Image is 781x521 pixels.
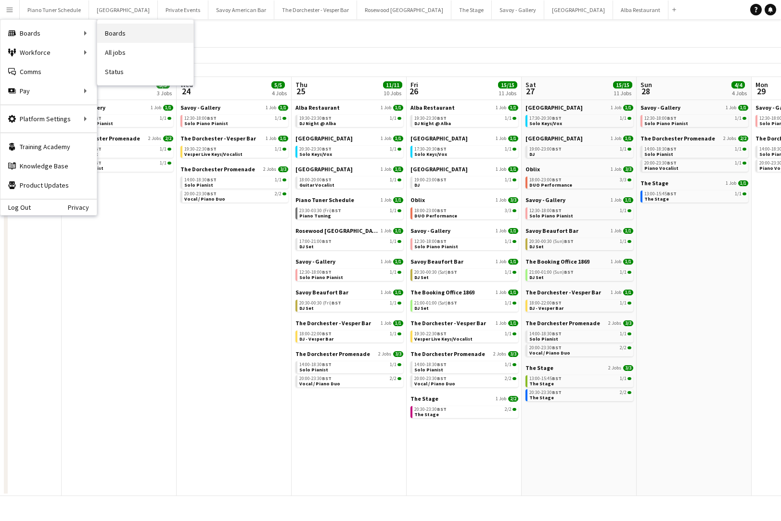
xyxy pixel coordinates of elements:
[381,290,391,295] span: 1 Job
[299,243,314,250] span: DJ Set
[414,178,447,182] span: 19:00-23:00
[299,274,343,280] span: Solo Piano Pianist
[414,208,447,213] span: 18:00-23:00
[437,177,447,183] span: BST
[525,165,633,196] div: Oblix1 Job3/318:00-23:00BST3/3DUO Performance
[410,135,518,142] a: [GEOGRAPHIC_DATA]1 Job1/1
[414,147,447,152] span: 17:30-20:30
[644,191,677,196] span: 13:00-15:45
[552,177,562,183] span: BST
[505,239,512,244] span: 1/1
[667,146,677,152] span: BST
[299,270,332,275] span: 12:30-18:00
[207,191,217,197] span: BST
[410,227,518,258] div: Savoy - Gallery1 Job1/112:30-18:00BST1/1Solo Piano Pianist
[496,197,506,203] span: 1 Job
[299,239,332,244] span: 17:00-21:00
[529,208,562,213] span: 12:30-18:00
[529,269,631,280] a: 21:00-01:00 (Sun)BST1/1DJ Set
[299,146,401,157] a: 20:30-23:30BST1/1Solo Keys/Vox
[644,120,688,127] span: Solo Piano Pianist
[180,104,220,111] span: Savoy - Gallery
[332,207,341,214] span: BST
[525,227,633,258] div: Savoy Beaufort Bar1 Job1/120:30-00:30 (Sun)BST1/1DJ Set
[508,105,518,111] span: 1/1
[611,166,621,172] span: 1 Job
[184,116,217,121] span: 12:30-18:00
[644,161,677,165] span: 20:00-23:30
[180,165,288,173] a: The Dorchester Promenade2 Jobs3/3
[508,228,518,234] span: 1/1
[525,289,633,296] a: The Dorchester - Vesper Bar1 Job1/1
[65,135,140,142] span: The Dorchester Promenade
[65,135,173,142] a: The Dorchester Promenade2 Jobs2/2
[180,104,288,135] div: Savoy - Gallery1 Job1/112:30-18:00BST1/1Solo Piano Pianist
[299,207,401,218] a: 23:30-03:30 (Fri)BST1/1Piano Tuning
[525,165,633,173] a: Oblix1 Job3/3
[414,207,516,218] a: 18:00-23:00BST3/3DUO Performance
[525,135,583,142] span: NYX Hotel
[390,147,397,152] span: 1/1
[295,258,403,265] a: Savoy - Gallery1 Job1/1
[414,274,429,280] span: DJ Set
[295,104,403,111] a: Alba Restaurant1 Job1/1
[611,228,621,234] span: 1 Job
[448,269,457,275] span: BST
[299,147,332,152] span: 20:30-23:30
[184,196,225,202] span: Vocal / Piano Duo
[529,270,574,275] span: 21:00-01:00 (Sun)
[184,115,286,126] a: 12:30-18:00BST1/1Solo Piano Pianist
[160,147,166,152] span: 1/1
[525,104,583,111] span: Goring Hotel
[295,258,403,289] div: Savoy - Gallery1 Job1/112:30-18:00BST1/1Solo Piano Pianist
[623,166,633,172] span: 3/3
[552,207,562,214] span: BST
[180,104,288,111] a: Savoy - Gallery1 Job1/1
[381,197,391,203] span: 1 Job
[414,182,420,188] span: DJ
[525,196,633,227] div: Savoy - Gallery1 Job1/112:30-18:00BST1/1Solo Piano Pianist
[180,165,255,173] span: The Dorchester Promenade
[525,196,565,203] span: Savoy - Gallery
[437,207,447,214] span: BST
[508,136,518,141] span: 1/1
[492,0,544,19] button: Savoy - Gallery
[644,191,746,202] a: 13:00-15:45BST1/1The Stage
[735,116,742,121] span: 1/1
[410,289,474,296] span: The Booking Office 1869
[381,105,391,111] span: 1 Job
[275,191,282,196] span: 2/2
[0,203,31,211] a: Log Out
[0,156,97,176] a: Knowledge Base
[322,177,332,183] span: BST
[529,238,631,249] a: 20:30-00:30 (Sun)BST1/1DJ Set
[410,104,455,111] span: Alba Restaurant
[640,104,748,111] a: Savoy - Gallery1 Job1/1
[381,228,391,234] span: 1 Job
[529,177,631,188] a: 18:00-23:00BST3/3DUO Performance
[274,0,357,19] button: The Dorchester - Vesper Bar
[496,136,506,141] span: 1 Job
[410,227,518,234] a: Savoy - Gallery1 Job1/1
[295,104,403,135] div: Alba Restaurant1 Job1/119:30-23:30BST1/1DJ Night @ Alba
[295,196,403,203] a: Piano Tuner Schedule1 Job1/1
[564,269,574,275] span: BST
[393,228,403,234] span: 1/1
[68,203,97,211] a: Privacy
[529,116,562,121] span: 17:30-20:30
[295,258,335,265] span: Savoy - Gallery
[410,289,518,319] div: The Booking Office 18691 Job1/121:00-01:00 (Sat)BST1/1DJ Set
[644,151,673,157] span: Solo Pianist
[644,147,677,152] span: 14:00-18:30
[525,258,633,265] a: The Booking Office 18691 Job1/1
[69,146,171,157] a: 14:00-18:30BST1/1Solo Pianist
[299,238,401,249] a: 17:00-21:00BST1/1DJ Set
[529,243,544,250] span: DJ Set
[525,196,633,203] a: Savoy - Gallery1 Job1/1
[620,270,627,275] span: 1/1
[299,208,341,213] span: 23:30-03:30 (Fri)
[414,177,516,188] a: 19:00-23:00BST1/1DJ
[552,146,562,152] span: BST
[644,115,746,126] a: 12:30-18:00BST1/1Solo Piano Pianist
[278,136,288,141] span: 1/1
